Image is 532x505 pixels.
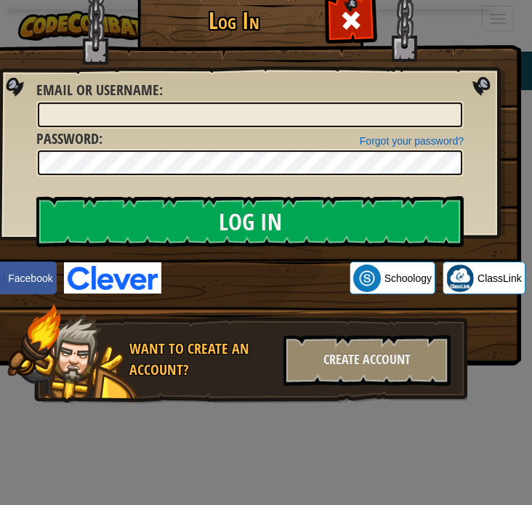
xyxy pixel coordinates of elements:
label: : [36,80,163,101]
a: Forgot your password? [360,135,464,147]
div: Want to create an account? [129,339,275,380]
span: Facebook [8,271,52,286]
label: : [36,129,102,150]
iframe: Sign in with Google Button [161,262,350,294]
span: Schoology [384,271,432,286]
span: Password [36,129,99,148]
h1: Log In [141,8,326,33]
img: classlink-logo-small.png [446,264,474,292]
img: schoology.png [353,264,381,292]
input: Log In [36,196,464,247]
img: clever-logo-blue.png [64,262,161,294]
span: ClassLink [477,271,522,286]
div: Create Account [283,335,451,386]
span: Email or Username [36,80,159,100]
